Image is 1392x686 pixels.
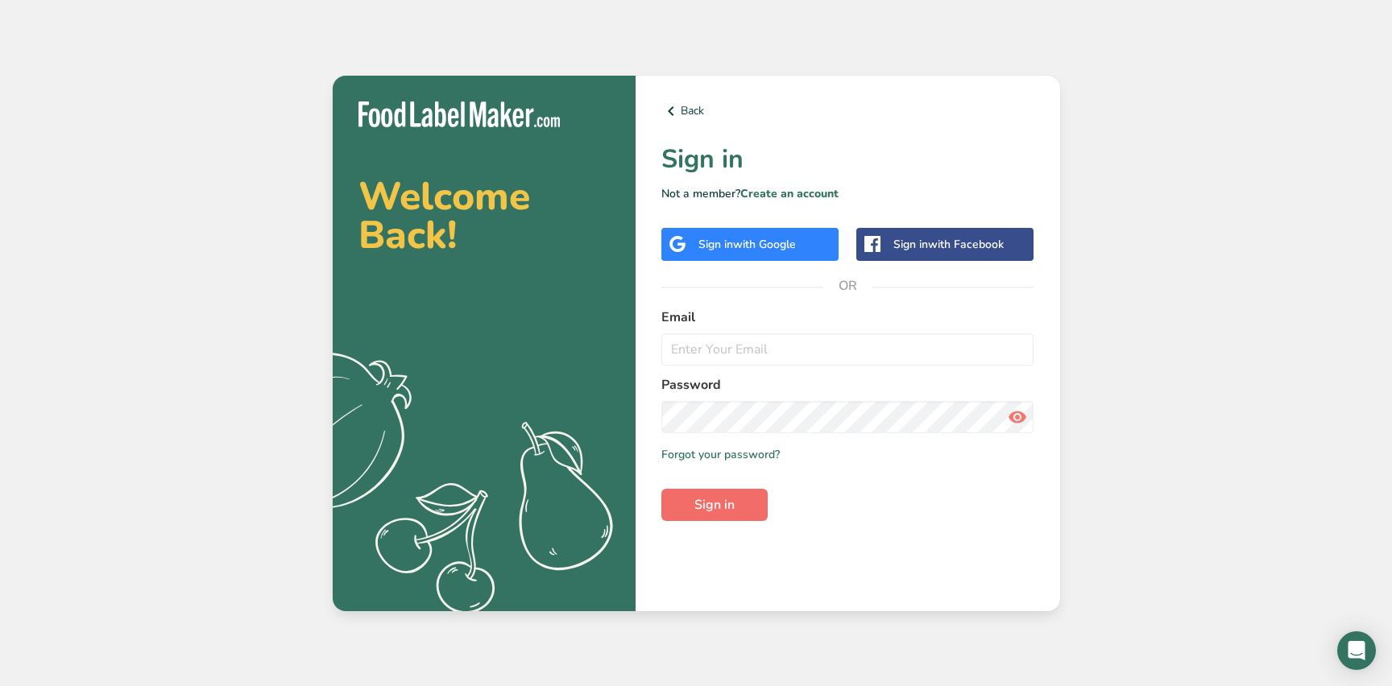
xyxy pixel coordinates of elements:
label: Email [661,308,1034,327]
span: Sign in [694,495,735,514]
div: Sign in [893,236,1004,253]
label: Password [661,375,1034,395]
img: Food Label Maker [358,101,560,128]
p: Not a member? [661,185,1034,202]
a: Back [661,101,1034,121]
span: OR [823,262,872,310]
h2: Welcome Back! [358,177,610,254]
a: Forgot your password? [661,446,780,463]
span: with Google [733,237,796,252]
a: Create an account [740,186,839,201]
input: Enter Your Email [661,333,1034,366]
button: Sign in [661,489,768,521]
span: with Facebook [928,237,1004,252]
div: Open Intercom Messenger [1337,631,1376,670]
h1: Sign in [661,140,1034,179]
div: Sign in [698,236,796,253]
